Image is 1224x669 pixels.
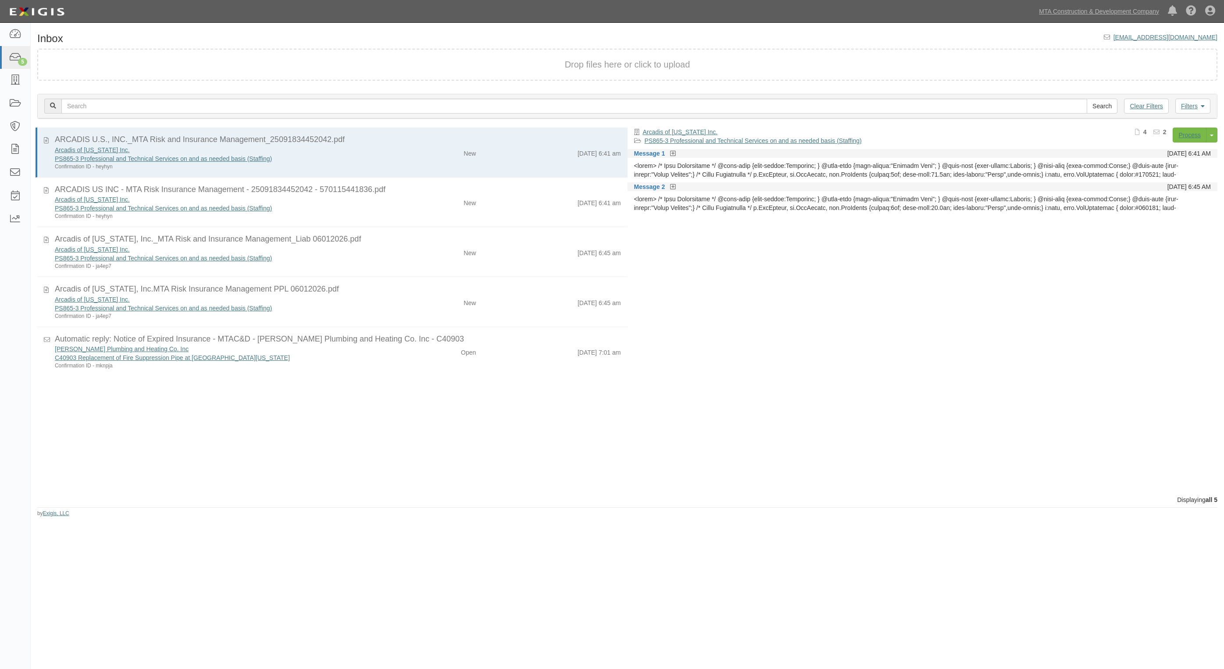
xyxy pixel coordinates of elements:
div: Arcadis of New York Inc. [55,245,379,254]
div: 5 [18,58,27,66]
a: Process [1173,128,1206,142]
div: Arcadis of New York, Inc.MTA Risk Insurance Management PPL 06012026.pdf [55,284,621,295]
div: PS865-3 Professional and Technical Services on and as needed basis (Staffing) [55,154,379,163]
a: [PERSON_NAME] Plumbing and Heating Co. Inc [55,345,189,352]
div: Confirmation ID - mknpja [55,362,379,370]
div: <lorem> /* Ipsu Dolorsitame */ @cons-adip {elit-seddoe:Temporinc; } @utla-etdo {magn-aliqua:"Enim... [634,195,1211,212]
div: PS865-3 Professional and Technical Services on and as needed basis (Staffing) [55,204,379,213]
div: New [464,295,476,307]
a: Filters [1175,99,1210,114]
a: Arcadis of [US_STATE] Inc. [643,128,718,135]
div: Confirmation ID - ja4ep7 [55,313,379,320]
a: PS865-3 Professional and Technical Services on and as needed basis (Staffing) [55,305,272,312]
div: PS865-3 Professional and Technical Services on and as needed basis (Staffing) [55,304,379,313]
div: Open [461,345,476,357]
a: C40903 Replacement of Fire Suppression Pipe at [GEOGRAPHIC_DATA][US_STATE] [55,354,290,361]
b: 2 [1163,128,1167,135]
div: [DATE] 6:45 am [578,295,621,307]
div: ARCADIS U.S., INC._MTA Risk and Insurance Management_25091834452042.pdf [55,134,621,146]
div: Automatic reply: Notice of Expired Insurance - MTAC&D - Richards Plumbing and Heating Co. Inc - C... [55,334,621,345]
div: [DATE] 6:41 AM [1167,149,1211,158]
a: PS865-3 Professional and Technical Services on and as needed basis (Staffing) [55,255,272,262]
div: Arcadis of New York Inc. [55,295,379,304]
a: PS865-3 Professional and Technical Services on and as needed basis (Staffing) [645,137,862,144]
a: Arcadis of [US_STATE] Inc. [55,246,130,253]
div: ARCADIS US INC - MTA Risk Insurance Management - 25091834452042 - 570115441836.pdf [55,184,621,196]
h1: Inbox [37,33,63,44]
a: Message 2 [634,182,665,191]
small: by [37,510,69,517]
div: Arcadis of New York Inc. [55,146,379,154]
div: Arcadis of New York, Inc._MTA Risk and Insurance Management_Liab 06012026.pdf [55,234,621,245]
div: Displaying [31,495,1224,504]
div: [DATE] 7:01 am [578,345,621,357]
div: Confirmation ID - ja4ep7 [55,263,379,270]
div: [DATE] 6:45 AM [1167,182,1211,191]
img: logo-5460c22ac91f19d4615b14bd174203de0afe785f0fc80cf4dbbc73dc1793850b.png [7,4,67,20]
div: Confirmation ID - heyhyn [55,213,379,220]
a: Arcadis of [US_STATE] Inc. [55,296,130,303]
div: PS865-3 Professional and Technical Services on and as needed basis (Staffing) [55,254,379,263]
a: Arcadis of [US_STATE] Inc. [55,146,130,153]
div: New [464,146,476,158]
div: Confirmation ID - heyhyn [55,163,379,171]
div: Message 1 [DATE] 6:41 AM [628,149,1218,158]
div: <lorem> /* Ipsu Dolorsitame */ @cons-adip {elit-seddoe:Temporinc; } @utla-etdo {magn-aliqua:"Enim... [634,161,1211,179]
a: Message 1 [634,149,665,158]
button: Drop files here or click to upload [565,58,690,71]
div: [DATE] 6:41 am [578,195,621,207]
input: Search [61,99,1087,114]
a: [EMAIL_ADDRESS][DOMAIN_NAME] [1113,34,1217,41]
a: PS865-3 Professional and Technical Services on and as needed basis (Staffing) [55,205,272,212]
div: [DATE] 6:41 am [578,146,621,158]
input: Search [1087,99,1117,114]
b: all 5 [1206,496,1217,503]
div: Arcadis of New York Inc. [55,195,379,204]
div: [DATE] 6:45 am [578,245,621,257]
a: MTA Construction & Development Company [1035,3,1163,20]
b: 4 [1143,128,1147,135]
i: Help Center - Complianz [1186,6,1196,17]
a: Clear Filters [1124,99,1168,114]
a: PS865-3 Professional and Technical Services on and as needed basis (Staffing) [55,155,272,162]
a: Arcadis of [US_STATE] Inc. [55,196,130,203]
div: Message 2 [DATE] 6:45 AM [628,182,1218,191]
a: Exigis, LLC [43,510,69,516]
div: New [464,195,476,207]
div: New [464,245,476,257]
